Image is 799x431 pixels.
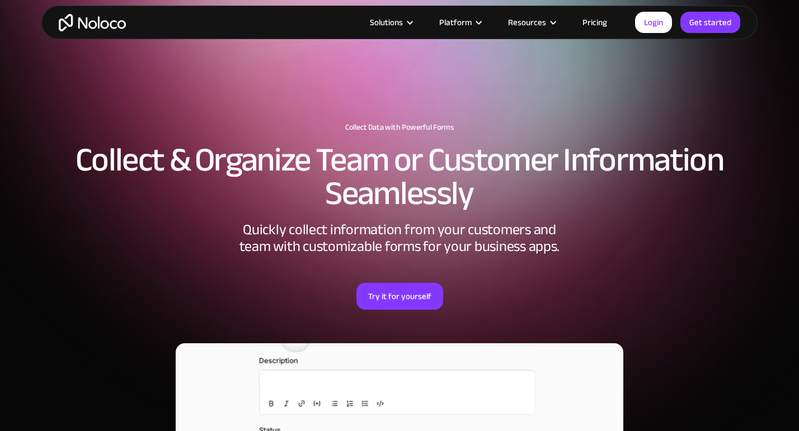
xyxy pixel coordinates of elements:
div: Platform [425,15,494,30]
a: Login [635,12,672,33]
div: Quickly collect information from your customers and team with customizable forms for your busines... [232,221,567,255]
div: Solutions [356,15,425,30]
div: Resources [494,15,568,30]
a: Pricing [568,15,621,30]
a: Try it for yourself [356,283,443,310]
a: home [59,14,126,31]
div: Resources [508,15,546,30]
div: Solutions [370,15,403,30]
div: Platform [439,15,472,30]
h2: Collect & Organize Team or Customer Information Seamlessly [53,143,746,210]
a: Get started [680,12,740,33]
h1: Collect Data with Powerful Forms [53,123,746,132]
